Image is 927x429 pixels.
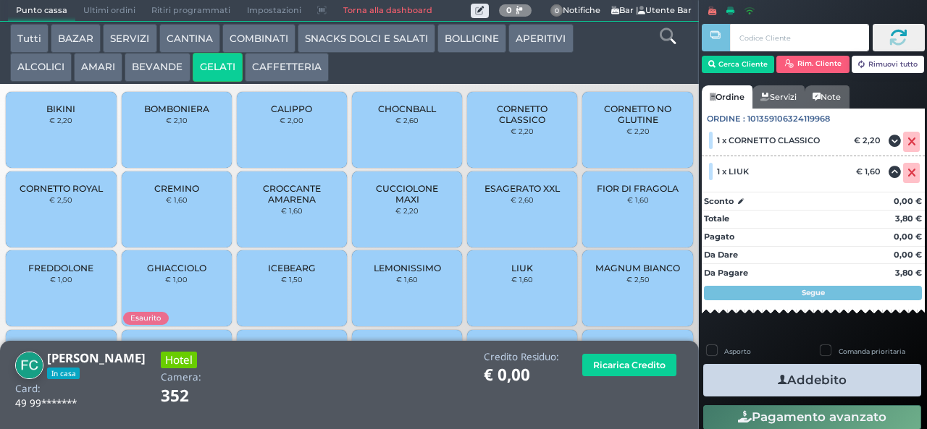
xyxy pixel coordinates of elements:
[479,103,566,125] span: CORNETTO CLASSICO
[166,116,188,124] small: € 2,10
[595,263,680,273] span: MAGNUM BIANCO
[802,288,825,297] strong: Segue
[51,24,101,53] button: BAZAR
[165,275,188,284] small: € 1,00
[28,263,93,273] span: FREDDOLONE
[704,213,729,224] strong: Totale
[15,352,43,380] img: FABIO CAMBIE‘
[103,24,156,53] button: SERVIZI
[895,268,922,278] strong: 3,80 €
[627,195,649,204] small: € 1,60
[717,135,820,145] span: 1 x CORNETTO CLASSICO
[47,368,80,379] span: In casa
[364,183,450,205] span: CUCCIOLONE MAXI
[396,275,418,284] small: € 1,60
[268,263,316,273] span: ICEBEARG
[752,85,805,109] a: Servizi
[895,213,922,224] strong: 3,80 €
[161,372,201,383] h4: Camera:
[50,275,72,284] small: € 1,00
[703,364,921,396] button: Addebito
[298,24,435,53] button: SNACKS DOLCI E SALATI
[374,263,441,273] span: LEMONISSIMO
[854,166,888,177] div: € 1,60
[597,183,679,194] span: FIOR DI FRAGOLA
[281,206,303,215] small: € 1,60
[154,183,199,194] span: CREMINO
[10,53,72,82] button: ALCOLICI
[704,250,738,260] strong: Da Dare
[852,56,925,73] button: Rimuovi tutto
[75,1,143,21] span: Ultimi ordini
[143,1,238,21] span: Ritiri programmati
[15,383,41,394] h4: Card:
[245,53,329,82] button: CAFFETTERIA
[395,116,419,124] small: € 2,60
[550,4,563,17] span: 0
[704,268,748,278] strong: Da Pagare
[8,1,75,21] span: Punto cassa
[511,127,534,135] small: € 2,20
[74,53,122,82] button: AMARI
[484,352,559,362] h4: Credito Residuo:
[159,24,220,53] button: CANTINA
[281,275,303,284] small: € 1,50
[626,275,650,284] small: € 2,50
[125,53,190,82] button: BEVANDE
[805,85,849,109] a: Note
[724,347,751,356] label: Asporto
[46,103,75,114] span: BIKINI
[894,232,922,242] strong: 0,00 €
[485,183,560,194] span: ESAGERATO XXL
[161,352,197,368] h3: Hotel
[47,349,146,366] b: [PERSON_NAME]
[280,116,303,124] small: € 2,00
[161,387,230,405] h1: 352
[249,183,335,205] span: CROCCANTE AMARENA
[506,5,512,15] b: 0
[166,195,188,204] small: € 1,60
[511,263,533,273] span: LIUK
[193,53,243,82] button: GELATI
[582,354,676,376] button: Ricarica Credito
[484,366,559,384] h1: € 0,00
[852,135,888,145] div: € 2,20
[49,116,72,124] small: € 2,20
[144,103,209,114] span: BOMBONIERA
[839,347,905,356] label: Comanda prioritaria
[20,183,103,194] span: CORNETTO ROYAL
[335,1,440,21] a: Torna alla dashboard
[717,166,749,177] span: 1 x LIUK
[595,103,681,125] span: CORNETTO NO GLUTINE
[730,24,868,51] input: Codice Cliente
[511,275,533,284] small: € 1,60
[702,85,752,109] a: Ordine
[704,195,734,208] strong: Sconto
[147,263,206,273] span: GHIACCIOLO
[894,196,922,206] strong: 0,00 €
[395,206,419,215] small: € 2,20
[378,103,436,114] span: CHOCNBALL
[10,24,49,53] button: Tutti
[239,1,309,21] span: Impostazioni
[437,24,506,53] button: BOLLICINE
[776,56,850,73] button: Rim. Cliente
[704,232,734,242] strong: Pagato
[894,250,922,260] strong: 0,00 €
[702,56,775,73] button: Cerca Cliente
[511,195,534,204] small: € 2,60
[271,103,312,114] span: CALIPPO
[508,24,573,53] button: APERITIVI
[707,113,745,125] span: Ordine :
[123,312,168,324] span: Esaurito
[222,24,295,53] button: COMBINATI
[747,113,830,125] span: 101359106324119968
[626,127,650,135] small: € 2,20
[49,195,72,204] small: € 2,50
